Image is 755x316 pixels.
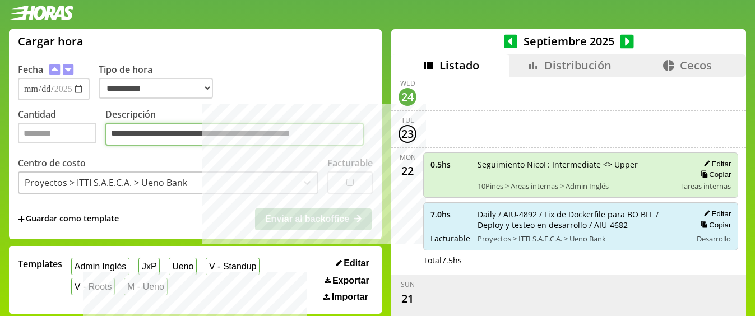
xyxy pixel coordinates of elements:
span: 10Pines > Areas internas > Admin Inglés [478,181,672,191]
span: Listado [439,58,479,73]
span: + [18,213,25,225]
label: Centro de costo [18,157,86,169]
label: Tipo de hora [99,63,222,100]
label: Cantidad [18,108,105,149]
div: 24 [399,88,416,106]
div: Wed [400,78,415,88]
textarea: Descripción [105,123,364,146]
label: Facturable [327,157,373,169]
button: V - Standup [206,258,260,275]
div: Tue [401,115,414,125]
span: Cecos [680,58,712,73]
span: Desarrollo [697,234,731,244]
span: Septiembre 2025 [517,34,620,49]
span: Exportar [332,276,369,286]
button: Copiar [697,170,731,179]
div: Sun [401,280,415,289]
button: Editar [700,209,731,219]
span: Seguimiento NicoF: Intermediate <> Upper [478,159,672,170]
select: Tipo de hora [99,78,213,99]
button: Admin Inglés [71,258,129,275]
span: Tareas internas [680,181,731,191]
button: Editar [700,159,731,169]
div: Proyectos > ITTI S.A.E.C.A. > Ueno Bank [25,176,187,189]
button: JxP [138,258,160,275]
span: Daily / AIU-4892 / Fix de Dockerfile para BO BFF / Deploy y testeo en desarrollo / AIU-4682 [478,209,684,230]
button: Exportar [321,275,373,286]
span: Proyectos > ITTI S.A.E.C.A. > Ueno Bank [478,234,684,244]
label: Fecha [18,63,43,76]
div: 22 [399,162,416,180]
h1: Cargar hora [18,34,84,49]
span: Editar [344,258,369,268]
div: Mon [400,152,416,162]
input: Cantidad [18,123,96,143]
button: V - Roots [71,278,115,295]
div: Total 7.5 hs [423,255,738,266]
div: 21 [399,289,416,307]
span: Templates [18,258,62,270]
button: M - Ueno [124,278,167,295]
span: 7.0 hs [430,209,470,220]
span: +Guardar como template [18,213,119,225]
button: Editar [332,258,373,269]
label: Descripción [105,108,373,149]
button: Ueno [169,258,197,275]
button: Copiar [697,220,731,230]
span: Distribución [544,58,612,73]
span: Importar [332,292,368,302]
span: 0.5 hs [430,159,470,170]
div: 23 [399,125,416,143]
img: logotipo [9,6,74,20]
span: Facturable [430,233,470,244]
